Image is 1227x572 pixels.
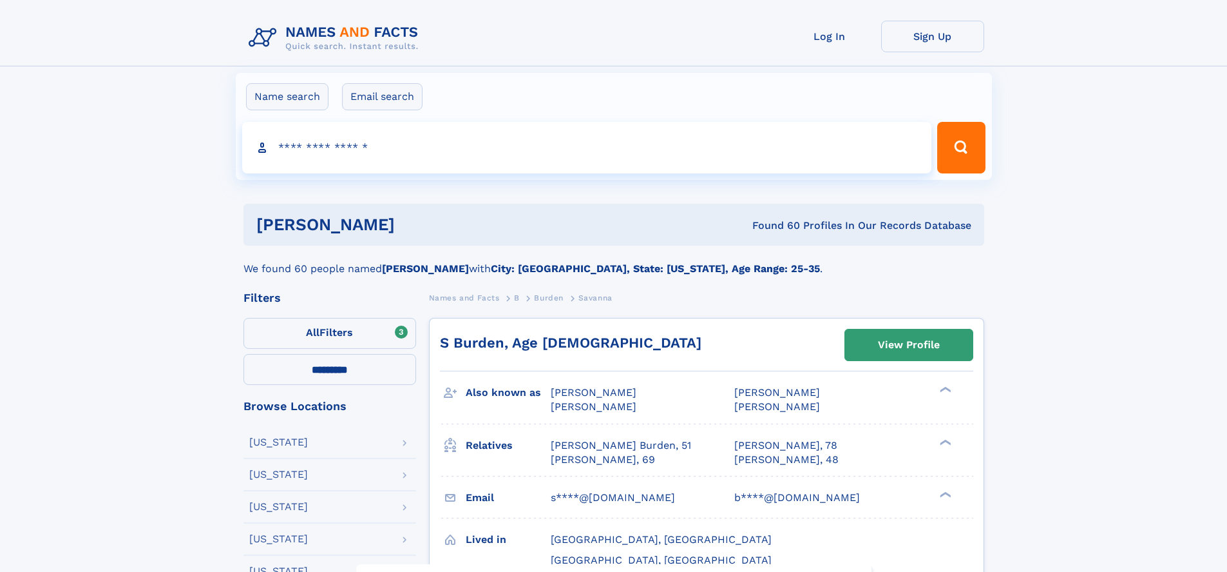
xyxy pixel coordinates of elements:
div: [US_STATE] [249,502,308,512]
a: Sign Up [881,21,984,52]
span: Burden [534,293,564,302]
a: View Profile [845,330,973,360]
span: [PERSON_NAME] [734,400,820,413]
span: All [306,326,319,339]
h3: Lived in [466,529,551,551]
a: Burden [534,290,564,306]
input: search input [242,122,932,173]
h3: Email [466,487,551,509]
img: Logo Names and Facts [243,21,429,55]
span: Savanna [578,293,613,302]
a: Names and Facts [429,290,500,306]
span: [GEOGRAPHIC_DATA], [GEOGRAPHIC_DATA] [551,554,772,566]
h3: Also known as [466,382,551,404]
div: View Profile [878,330,940,360]
div: Browse Locations [243,400,416,412]
div: We found 60 people named with . [243,246,984,277]
label: Name search [246,83,328,110]
a: B [514,290,520,306]
div: ❯ [937,386,952,394]
label: Filters [243,318,416,349]
span: [PERSON_NAME] [551,386,636,399]
span: [PERSON_NAME] [551,400,636,413]
button: Search Button [937,122,985,173]
div: Found 60 Profiles In Our Records Database [573,219,971,233]
div: ❯ [937,438,952,446]
a: Log In [778,21,881,52]
div: [US_STATE] [249,469,308,480]
span: B [514,293,520,302]
div: [US_STATE] [249,534,308,544]
div: Filters [243,292,416,304]
h3: Relatives [466,435,551,457]
b: [PERSON_NAME] [382,262,469,275]
a: S Burden, Age [DEMOGRAPHIC_DATA] [440,335,701,351]
a: [PERSON_NAME], 69 [551,453,655,467]
div: ❯ [937,490,952,498]
a: [PERSON_NAME], 78 [734,439,837,453]
span: [GEOGRAPHIC_DATA], [GEOGRAPHIC_DATA] [551,533,772,546]
h1: [PERSON_NAME] [256,217,574,233]
a: [PERSON_NAME], 48 [734,453,839,467]
b: City: [GEOGRAPHIC_DATA], State: [US_STATE], Age Range: 25-35 [491,262,820,275]
span: [PERSON_NAME] [734,386,820,399]
label: Email search [342,83,423,110]
a: [PERSON_NAME] Burden, 51 [551,439,691,453]
div: [US_STATE] [249,437,308,448]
